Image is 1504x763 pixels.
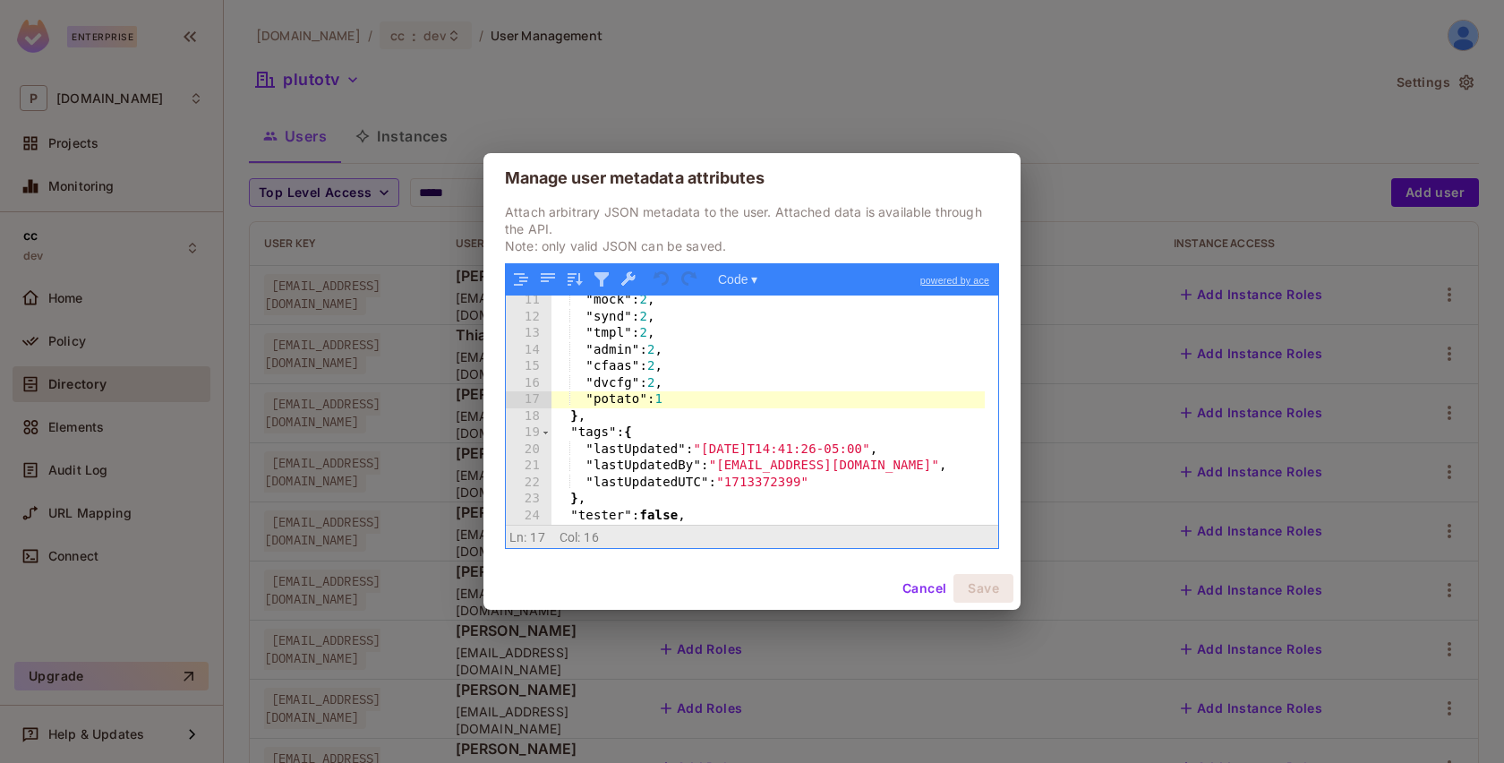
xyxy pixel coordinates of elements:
[530,530,544,544] span: 17
[506,524,551,541] div: 25
[505,203,999,254] p: Attach arbitrary JSON metadata to the user. Attached data is available through the API. Note: onl...
[953,574,1013,603] button: Save
[506,325,551,342] div: 13
[584,530,598,544] span: 16
[560,530,581,544] span: Col:
[895,574,953,603] button: Cancel
[506,408,551,425] div: 18
[506,458,551,475] div: 21
[651,268,674,291] button: Undo last action (Ctrl+Z)
[506,491,551,508] div: 23
[617,268,640,291] button: Repair JSON: fix quotes and escape characters, remove comments and JSONP notation, turn JavaScrip...
[590,268,613,291] button: Filter, sort, or transform contents
[506,375,551,392] div: 16
[509,530,526,544] span: Ln:
[506,342,551,359] div: 14
[506,391,551,408] div: 17
[506,475,551,492] div: 22
[712,268,764,291] button: Code ▾
[509,268,533,291] button: Format JSON data, with proper indentation and line feeds (Ctrl+I)
[536,268,560,291] button: Compact JSON data, remove all whitespaces (Ctrl+Shift+I)
[506,442,551,459] div: 20
[911,264,998,296] a: powered by ace
[506,292,551,309] div: 11
[563,268,586,291] button: Sort contents
[506,424,551,442] div: 19
[506,508,551,525] div: 24
[506,358,551,375] div: 15
[483,153,1021,203] h2: Manage user metadata attributes
[678,268,701,291] button: Redo (Ctrl+Shift+Z)
[506,309,551,326] div: 12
